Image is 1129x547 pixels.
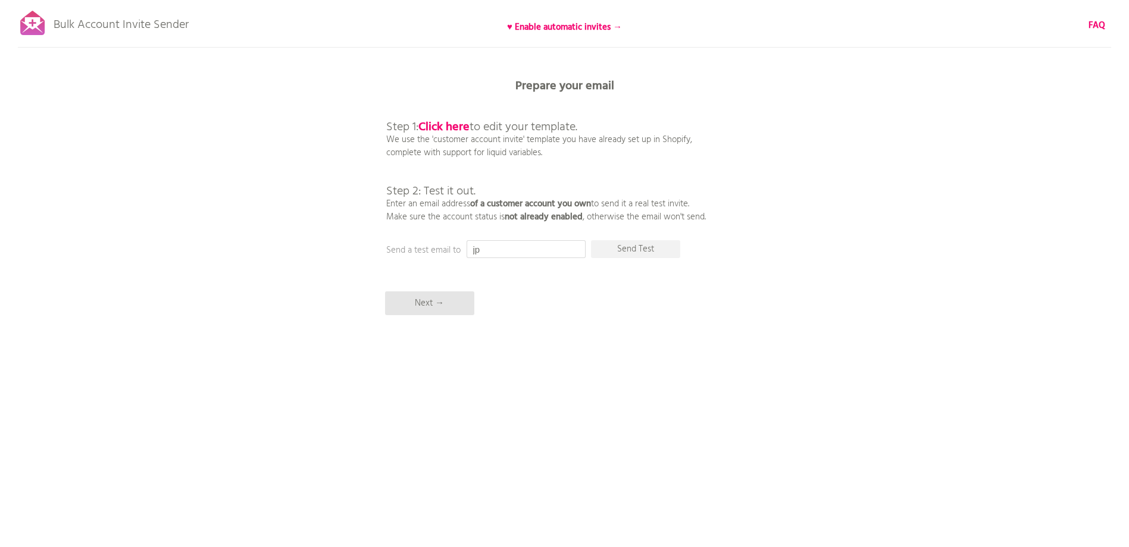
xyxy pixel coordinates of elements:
[54,7,189,37] p: Bulk Account Invite Sender
[505,210,583,224] b: not already enabled
[386,182,476,201] span: Step 2: Test it out.
[507,20,622,34] b: ♥ Enable automatic invites →
[1089,18,1105,33] b: FAQ
[591,240,680,258] p: Send Test
[470,197,591,211] b: of a customer account you own
[386,244,624,257] p: Send a test email to
[418,118,470,137] a: Click here
[1089,19,1105,32] a: FAQ
[386,95,706,224] p: We use the 'customer account invite' template you have already set up in Shopify, complete with s...
[386,118,577,137] span: Step 1: to edit your template.
[385,291,474,315] p: Next →
[515,77,614,96] b: Prepare your email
